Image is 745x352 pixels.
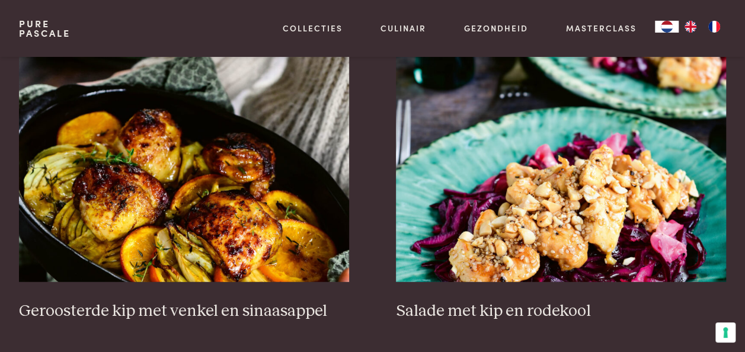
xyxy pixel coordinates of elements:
[396,45,726,321] a: Salade met kip en rodekool Salade met kip en rodekool
[655,21,679,33] div: Language
[655,21,726,33] aside: Language selected: Nederlands
[565,22,636,34] a: Masterclass
[283,22,343,34] a: Collecties
[702,21,726,33] a: FR
[19,19,71,38] a: PurePascale
[19,301,349,322] h3: Geroosterde kip met venkel en sinaasappel
[679,21,726,33] ul: Language list
[381,22,426,34] a: Culinair
[464,22,528,34] a: Gezondheid
[655,21,679,33] a: NL
[396,45,726,282] img: Salade met kip en rodekool
[19,45,349,321] a: Geroosterde kip met venkel en sinaasappel Geroosterde kip met venkel en sinaasappel
[396,301,726,322] h3: Salade met kip en rodekool
[679,21,702,33] a: EN
[715,322,736,343] button: Uw voorkeuren voor toestemming voor trackingtechnologieën
[19,45,349,282] img: Geroosterde kip met venkel en sinaasappel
